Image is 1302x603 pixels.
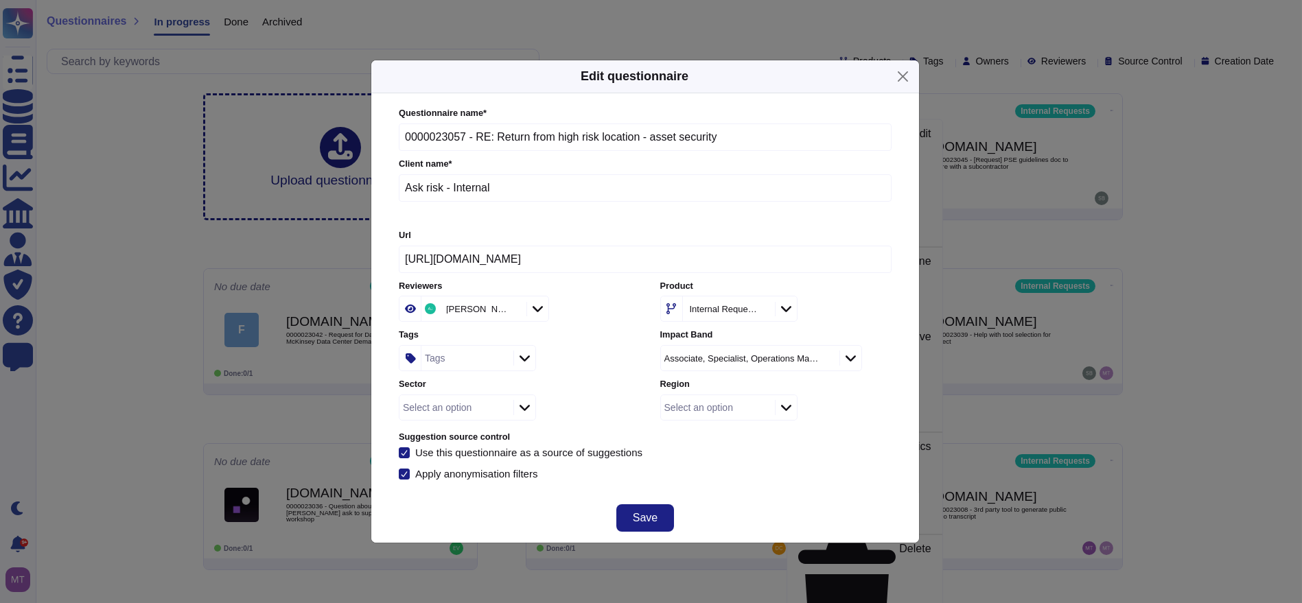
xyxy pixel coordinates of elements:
button: Close [892,66,914,87]
div: Select an option [664,403,733,412]
label: Tags [399,331,630,340]
label: Reviewers [399,282,630,291]
div: Associate, Specialist, Operations Manager [664,354,822,363]
div: [PERSON_NAME] [446,305,509,314]
label: Suggestion source control [399,433,892,442]
label: Client name [399,160,892,169]
input: Online platform url [399,246,892,273]
h5: Edit questionnaire [581,67,688,86]
div: Tags [425,353,445,363]
label: Impact Band [660,331,892,340]
input: Enter company name of the client [399,174,892,202]
label: Sector [399,380,630,389]
label: Product [660,282,892,291]
div: Apply anonymisation filters [415,469,540,479]
label: Region [660,380,892,389]
div: Use this questionnaire as a source of suggestions [415,447,642,458]
label: Url [399,231,892,240]
img: user [425,303,436,314]
div: Internal Requests [690,305,758,314]
label: Questionnaire name [399,109,892,118]
span: Save [633,512,658,523]
input: Enter questionnaire name [399,123,892,151]
div: Select an option [403,403,472,412]
button: Save [616,504,674,532]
